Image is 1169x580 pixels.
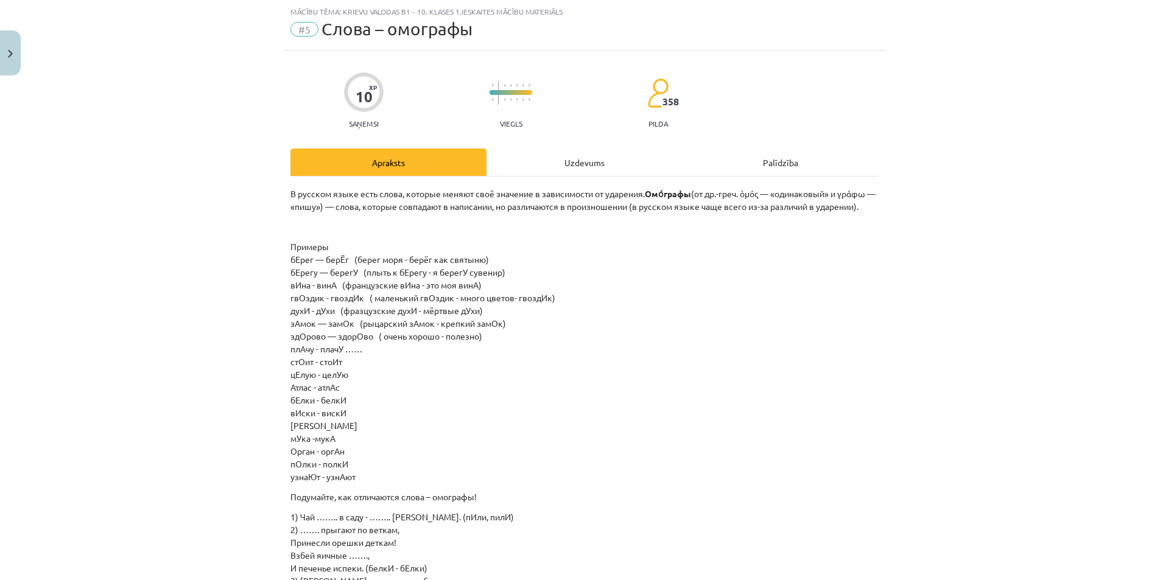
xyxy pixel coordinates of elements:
div: Apraksts [290,148,486,176]
img: icon-long-line-d9ea69661e0d244f92f715978eff75569469978d946b2353a9bb055b3ed8787d.svg [498,81,499,105]
img: icon-short-line-57e1e144782c952c97e751825c79c345078a6d821885a25fce030b3d8c18986b.svg [492,98,493,101]
img: icon-short-line-57e1e144782c952c97e751825c79c345078a6d821885a25fce030b3d8c18986b.svg [504,98,505,101]
img: icon-short-line-57e1e144782c952c97e751825c79c345078a6d821885a25fce030b3d8c18986b.svg [510,98,511,101]
span: #5 [290,22,318,37]
div: 10 [356,88,373,105]
img: icon-short-line-57e1e144782c952c97e751825c79c345078a6d821885a25fce030b3d8c18986b.svg [522,98,524,101]
div: Mācību tēma: Krievu valodas b1 - 10. klases 1.ieskaites mācību materiāls [290,7,879,16]
span: Слова – омографы [321,19,472,39]
img: icon-short-line-57e1e144782c952c97e751825c79c345078a6d821885a25fce030b3d8c18986b.svg [516,84,518,87]
span: 358 [662,96,679,107]
img: icon-short-line-57e1e144782c952c97e751825c79c345078a6d821885a25fce030b3d8c18986b.svg [504,84,505,87]
p: pilda [648,119,668,128]
img: icon-short-line-57e1e144782c952c97e751825c79c345078a6d821885a25fce030b3d8c18986b.svg [528,98,530,101]
img: icon-short-line-57e1e144782c952c97e751825c79c345078a6d821885a25fce030b3d8c18986b.svg [516,98,518,101]
p: Viegls [500,119,522,128]
div: Palīdzība [683,148,879,176]
img: students-c634bb4e5e11cddfef0936a35e636f08e4e9abd3cc4e673bd6f9a4125e45ecb1.svg [647,78,669,108]
p: Примеры бЕрег — берЁг (берег моря - берёг как святыню) бЕрегу — берегУ (плыть к бЕрегу - я берегУ... [290,240,879,483]
span: XP [369,84,377,91]
img: icon-short-line-57e1e144782c952c97e751825c79c345078a6d821885a25fce030b3d8c18986b.svg [492,84,493,87]
img: icon-close-lesson-0947bae3869378f0d4975bcd49f059093ad1ed9edebbc8119c70593378902aed.svg [8,50,13,58]
p: Saņemsi [344,119,384,128]
img: icon-short-line-57e1e144782c952c97e751825c79c345078a6d821885a25fce030b3d8c18986b.svg [528,84,530,87]
p: В русском языке есть слова, которые меняют своё значение в зависимости от ударения. (от др.-греч.... [290,187,879,213]
div: Uzdevums [486,148,683,176]
img: icon-short-line-57e1e144782c952c97e751825c79c345078a6d821885a25fce030b3d8c18986b.svg [510,84,511,87]
p: Подумайте, как отличаются слова – омографы! [290,491,879,503]
strong: Омо́графы [645,188,691,199]
img: icon-short-line-57e1e144782c952c97e751825c79c345078a6d821885a25fce030b3d8c18986b.svg [522,84,524,87]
